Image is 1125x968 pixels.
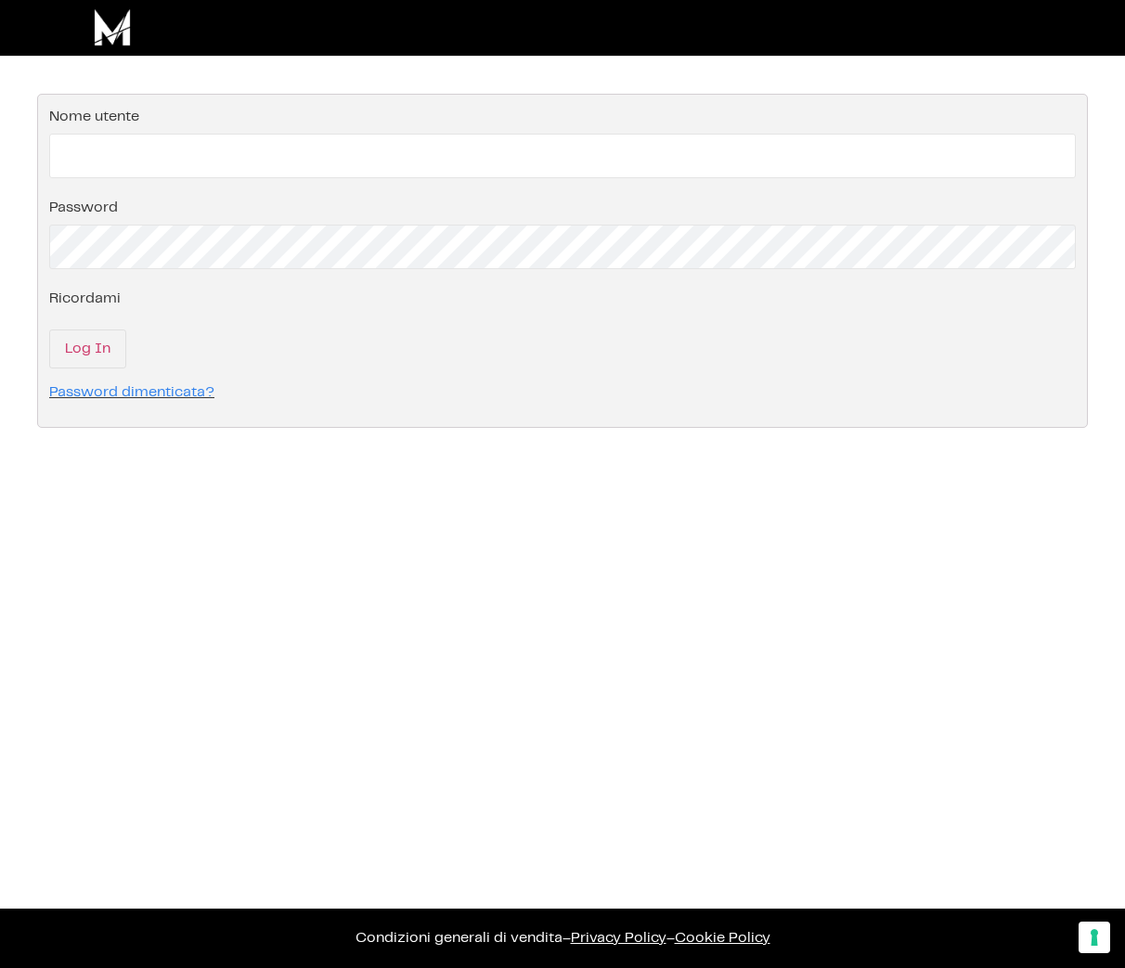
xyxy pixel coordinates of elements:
label: Ricordami [49,291,121,306]
span: Cookie Policy [675,931,770,945]
a: Password dimenticata? [49,385,214,399]
a: Privacy Policy [571,931,666,945]
iframe: Customerly Messenger Launcher [15,896,71,951]
p: – – [19,927,1106,949]
label: Password [49,200,118,215]
button: Le tue preferenze relative al consenso per le tecnologie di tracciamento [1079,922,1110,953]
label: Nome utente [49,110,139,124]
input: Log In [49,329,126,368]
input: Nome utente [49,134,1076,178]
a: Condizioni generali di vendita [356,931,562,945]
